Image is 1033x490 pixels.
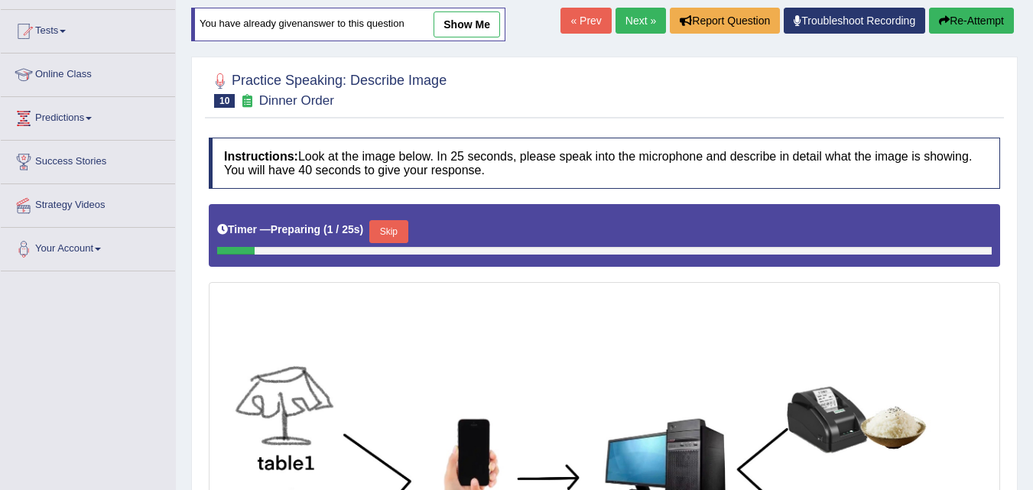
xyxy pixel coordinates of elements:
[670,8,780,34] button: Report Question
[239,94,255,109] small: Exam occurring question
[1,97,175,135] a: Predictions
[327,223,360,235] b: 1 / 25s
[214,94,235,108] span: 10
[616,8,666,34] a: Next »
[929,8,1014,34] button: Re-Attempt
[209,70,447,108] h2: Practice Speaking: Describe Image
[1,141,175,179] a: Success Stories
[560,8,611,34] a: « Prev
[271,223,320,235] b: Preparing
[191,8,505,41] div: You have already given answer to this question
[323,223,327,235] b: (
[1,184,175,222] a: Strategy Videos
[784,8,925,34] a: Troubleshoot Recording
[360,223,364,235] b: )
[209,138,1000,189] h4: Look at the image below. In 25 seconds, please speak into the microphone and describe in detail w...
[1,228,175,266] a: Your Account
[217,224,363,235] h5: Timer —
[369,220,408,243] button: Skip
[434,11,500,37] a: show me
[259,93,334,108] small: Dinner Order
[1,54,175,92] a: Online Class
[224,150,298,163] b: Instructions:
[1,10,175,48] a: Tests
